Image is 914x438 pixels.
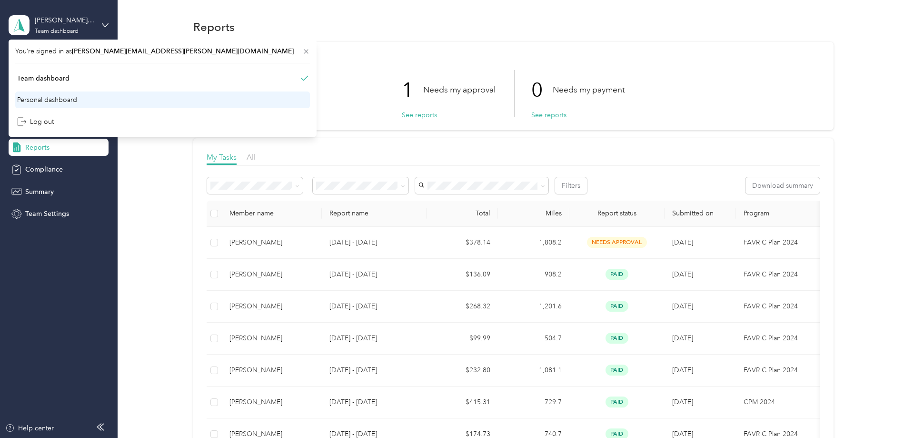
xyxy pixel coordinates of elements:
p: [DATE] - [DATE] [329,269,419,280]
button: See reports [531,110,566,120]
p: FAVR C Plan 2024 [744,301,847,312]
button: Filters [555,177,587,194]
td: CPM 2024 [736,387,855,418]
h1: Reports [193,22,235,32]
span: [DATE] [672,238,693,246]
p: CPM 2024 [744,397,847,407]
th: Report name [322,201,427,227]
button: See reports [402,110,437,120]
h1: My Tasks [207,60,820,70]
th: Member name [222,201,322,227]
span: Team Settings [25,209,69,219]
span: paid [606,301,628,312]
td: 504.7 [498,323,569,355]
div: [PERSON_NAME] [229,237,314,248]
button: Download summary [745,177,820,194]
span: Report status [577,209,657,217]
td: FAVR C Plan 2024 [736,323,855,355]
span: Compliance [25,164,63,174]
td: 1,201.6 [498,291,569,323]
p: Needs my payment [553,84,625,96]
div: Personal dashboard [17,95,77,105]
td: 1,081.1 [498,355,569,387]
div: [PERSON_NAME][EMAIL_ADDRESS][PERSON_NAME][DOMAIN_NAME] [35,15,94,25]
span: You’re signed in as [15,46,310,56]
p: FAVR C Plan 2024 [744,269,847,280]
p: FAVR C Plan 2024 [744,333,847,344]
div: Log out [17,117,54,127]
p: FAVR C Plan 2024 [744,365,847,376]
td: FAVR C Plan 2024 [736,291,855,323]
span: [DATE] [672,270,693,278]
p: FAVR C Plan 2024 [744,237,847,248]
span: needs approval [587,237,647,248]
div: [PERSON_NAME] [229,365,314,376]
p: 0 [531,70,553,110]
div: [PERSON_NAME] [229,333,314,344]
div: [PERSON_NAME] [229,397,314,407]
th: Submitted on [665,201,736,227]
th: Program [736,201,855,227]
span: Summary [25,187,54,197]
td: $268.32 [427,291,498,323]
p: Needs my approval [423,84,496,96]
div: [PERSON_NAME] [229,269,314,280]
button: Help center [5,423,54,433]
span: Reports [25,143,50,153]
span: [DATE] [672,366,693,374]
span: All [247,153,256,162]
span: [DATE] [672,398,693,406]
span: [DATE] [672,334,693,342]
span: paid [606,365,628,376]
p: [DATE] - [DATE] [329,237,419,248]
td: 908.2 [498,259,569,291]
div: [PERSON_NAME] [229,301,314,312]
td: FAVR C Plan 2024 [736,355,855,387]
td: $136.09 [427,259,498,291]
td: $99.99 [427,323,498,355]
span: [DATE] [672,302,693,310]
span: paid [606,397,628,407]
td: FAVR C Plan 2024 [736,259,855,291]
td: $232.80 [427,355,498,387]
td: 729.7 [498,387,569,418]
div: Member name [229,209,314,217]
span: paid [606,333,628,344]
div: Team dashboard [17,73,70,83]
p: [DATE] - [DATE] [329,301,419,312]
p: [DATE] - [DATE] [329,333,419,344]
td: $378.14 [427,227,498,259]
p: [DATE] - [DATE] [329,365,419,376]
span: My Tasks [207,153,237,162]
td: $415.31 [427,387,498,418]
div: Team dashboard [35,29,79,34]
p: [DATE] - [DATE] [329,397,419,407]
td: 1,808.2 [498,227,569,259]
span: [PERSON_NAME][EMAIL_ADDRESS][PERSON_NAME][DOMAIN_NAME] [72,47,294,55]
iframe: Everlance-gr Chat Button Frame [861,385,914,438]
td: FAVR C Plan 2024 [736,227,855,259]
p: 1 [402,70,423,110]
div: Total [434,209,490,217]
div: Miles [506,209,562,217]
span: paid [606,269,628,280]
span: [DATE] [672,430,693,438]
